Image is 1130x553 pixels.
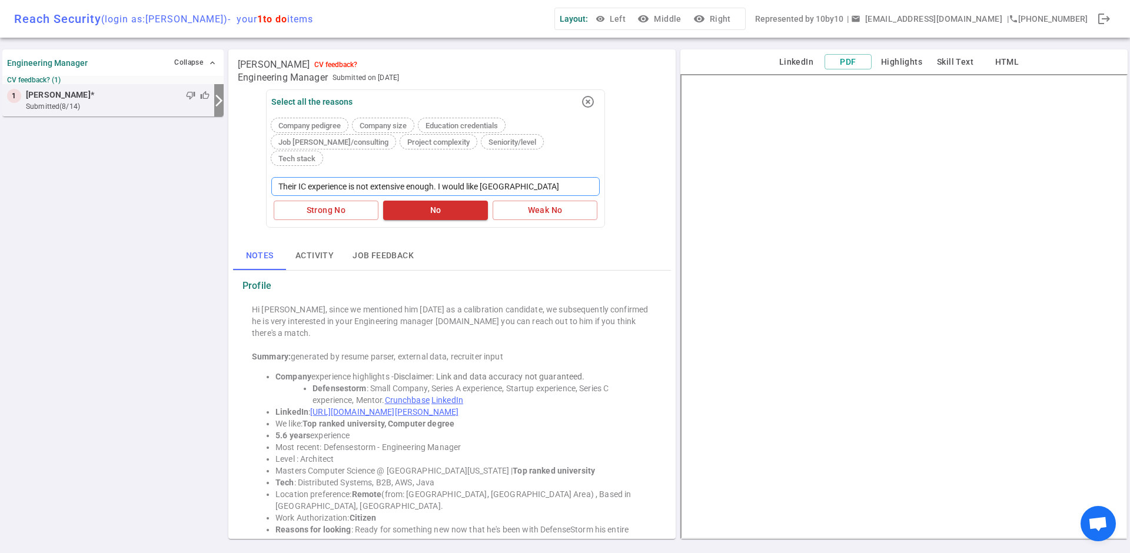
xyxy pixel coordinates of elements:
[773,55,820,69] button: LinkedIn
[560,14,588,24] span: Layout:
[876,55,927,69] button: Highlights
[849,8,1007,30] button: Open a message box
[1081,506,1116,541] a: Open chat
[171,54,219,71] button: Collapse
[274,154,320,163] span: Tech stack
[343,242,423,270] button: Job feedback
[355,121,411,130] span: Company size
[228,14,313,25] span: - your items
[691,8,736,30] button: visibilityRight
[314,61,357,69] div: CV feedback?
[493,201,597,220] button: Weak No
[421,121,503,130] span: Education credentials
[275,524,652,547] li: : Ready for something new now that he's been with DefenseStorm his entire career from seed funded...
[26,89,91,101] span: [PERSON_NAME]
[581,95,595,109] i: highlight_off
[333,72,399,84] span: Submitted on [DATE]
[385,395,430,405] a: Crunchbase
[303,419,454,428] strong: Top ranked university, Computer degree
[252,351,652,362] div: generated by resume parser, external data, recruiter input
[208,58,217,68] span: expand_less
[637,13,649,25] i: visibility
[275,488,652,512] li: Location preference: (from: [GEOGRAPHIC_DATA], [GEOGRAPHIC_DATA] Area) , Based in [GEOGRAPHIC_DAT...
[26,101,210,112] small: submitted (8/14)
[252,352,291,361] strong: Summary:
[275,429,652,441] li: experience
[1097,12,1111,26] span: logout
[275,372,311,381] strong: Company
[212,94,226,108] i: arrow_forward_ios
[275,407,308,417] strong: LinkedIn
[593,8,630,30] button: Left
[257,14,287,25] span: 1 to do
[238,59,310,71] span: [PERSON_NAME]
[233,242,671,270] div: basic tabs example
[7,58,88,68] strong: Engineering Manager
[101,14,228,25] span: (login as: [PERSON_NAME] )
[242,280,271,292] strong: Profile
[484,138,541,146] span: Seniority/level
[14,12,313,26] div: Reach Security
[313,384,367,393] strong: Defensestorm
[271,97,353,106] div: Select all the reasons
[275,525,351,534] strong: Reasons for looking
[403,138,474,146] span: Project complexity
[932,55,979,69] button: Skill Text
[576,90,600,114] button: highlight_off
[275,371,652,382] li: experience highlights -
[274,121,345,130] span: Company pedigree
[635,8,686,30] button: visibilityMiddle
[275,453,652,465] li: Level : Architect
[513,466,595,475] strong: Top ranked university
[394,372,585,381] span: Disclaimer: Link and data accuracy not guaranteed.
[275,406,652,418] li: :
[252,304,652,339] div: Hi [PERSON_NAME], since we mentioned him [DATE] as a calibration candidate, we subsequently confi...
[274,138,393,146] span: Job [PERSON_NAME]/consulting
[7,89,21,103] div: 1
[275,418,652,429] li: We like:
[275,478,294,487] strong: Tech
[693,13,705,25] i: visibility
[274,201,378,220] button: Strong No
[200,91,210,100] span: thumb_up
[275,477,652,488] li: : Distributed Systems, B2B, AWS, Java
[352,489,382,499] strong: Remote
[825,54,872,70] button: PDF
[383,201,488,220] button: No
[238,72,328,84] span: Engineering Manager
[313,382,652,406] li: : Small Company, Series A experience, Startup experience, Series C experience, Mentor.
[596,14,605,24] span: visibility
[680,74,1128,539] iframe: candidate_document_preview__iframe
[983,55,1031,69] button: HTML
[286,242,343,270] button: Activity
[275,441,652,453] li: Most recent: Defensestorm - Engineering Manager
[275,431,310,440] strong: 5.6 years
[1009,14,1018,24] i: phone
[7,76,219,84] small: CV feedback? (1)
[755,8,1088,30] div: Represented by 10by10 | | [PHONE_NUMBER]
[431,395,463,405] a: LinkedIn
[186,91,195,100] span: thumb_down
[271,177,600,196] textarea: Their IC experience is not extensive enough. I would like someo
[1092,7,1116,31] div: Done
[310,407,458,417] a: [URL][DOMAIN_NAME][PERSON_NAME]
[233,242,286,270] button: Notes
[350,513,377,522] strong: Citizen
[275,512,652,524] li: Work Authorization:
[275,465,652,477] li: Masters Computer Science @ [GEOGRAPHIC_DATA][US_STATE] |
[851,14,860,24] span: email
